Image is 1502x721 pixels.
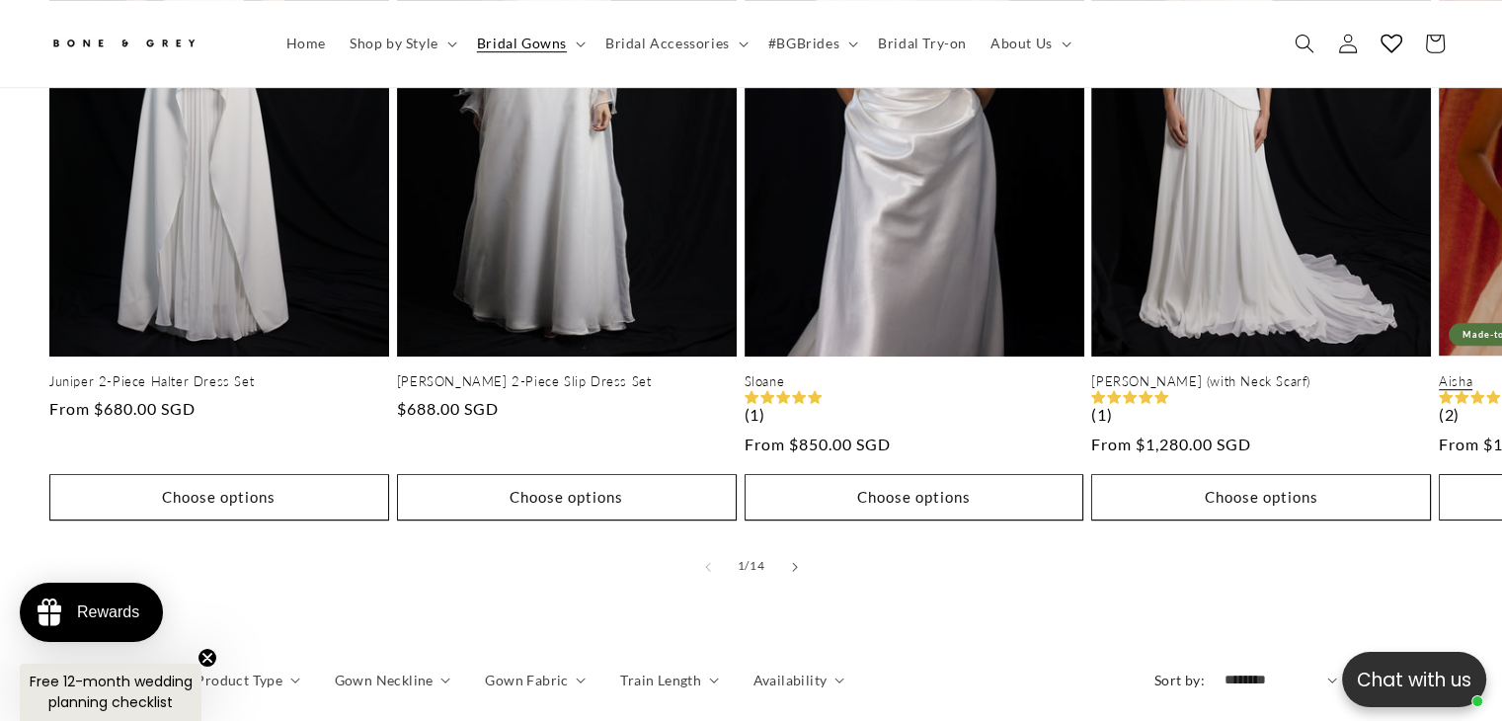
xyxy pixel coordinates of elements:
[866,23,979,64] a: Bridal Try-on
[1091,474,1431,521] button: Choose options
[1091,373,1431,390] a: [PERSON_NAME] (with Neck Scarf)
[605,35,730,52] span: Bridal Accessories
[745,474,1084,521] button: Choose options
[338,23,465,64] summary: Shop by Style
[593,23,756,64] summary: Bridal Accessories
[990,35,1053,52] span: About Us
[979,23,1079,64] summary: About Us
[485,670,568,690] span: Gown Fabric
[49,474,389,521] button: Choose options
[753,670,844,690] summary: Availability (0 selected)
[1283,22,1326,65] summary: Search
[750,556,764,576] span: 14
[49,28,198,60] img: Bone and Grey Bridal
[768,35,839,52] span: #BGBrides
[620,670,701,690] span: Train Length
[42,20,255,67] a: Bone and Grey Bridal
[620,670,718,690] summary: Train Length (0 selected)
[745,373,1084,390] a: Sloane
[745,556,750,576] span: /
[196,670,299,690] summary: Product Type (0 selected)
[1342,652,1486,707] button: Open chatbox
[756,23,866,64] summary: #BGBrides
[49,373,389,390] a: Juniper 2-Piece Halter Dress Set
[198,648,217,668] button: Close teaser
[485,670,586,690] summary: Gown Fabric (0 selected)
[397,373,737,390] a: [PERSON_NAME] 2-Piece Slip Dress Set
[20,664,201,721] div: Free 12-month wedding planning checklistClose teaser
[275,23,338,64] a: Home
[465,23,593,64] summary: Bridal Gowns
[397,474,737,521] button: Choose options
[335,670,451,690] summary: Gown Neckline (0 selected)
[30,672,193,712] span: Free 12-month wedding planning checklist
[773,545,817,589] button: Slide right
[738,556,746,576] span: 1
[477,35,567,52] span: Bridal Gowns
[878,35,967,52] span: Bridal Try-on
[753,670,828,690] span: Availability
[686,545,730,589] button: Slide left
[350,35,438,52] span: Shop by Style
[286,35,326,52] span: Home
[1342,666,1486,694] p: Chat with us
[77,603,139,621] div: Rewards
[196,670,282,690] span: Product Type
[1154,672,1205,688] label: Sort by:
[335,670,434,690] span: Gown Neckline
